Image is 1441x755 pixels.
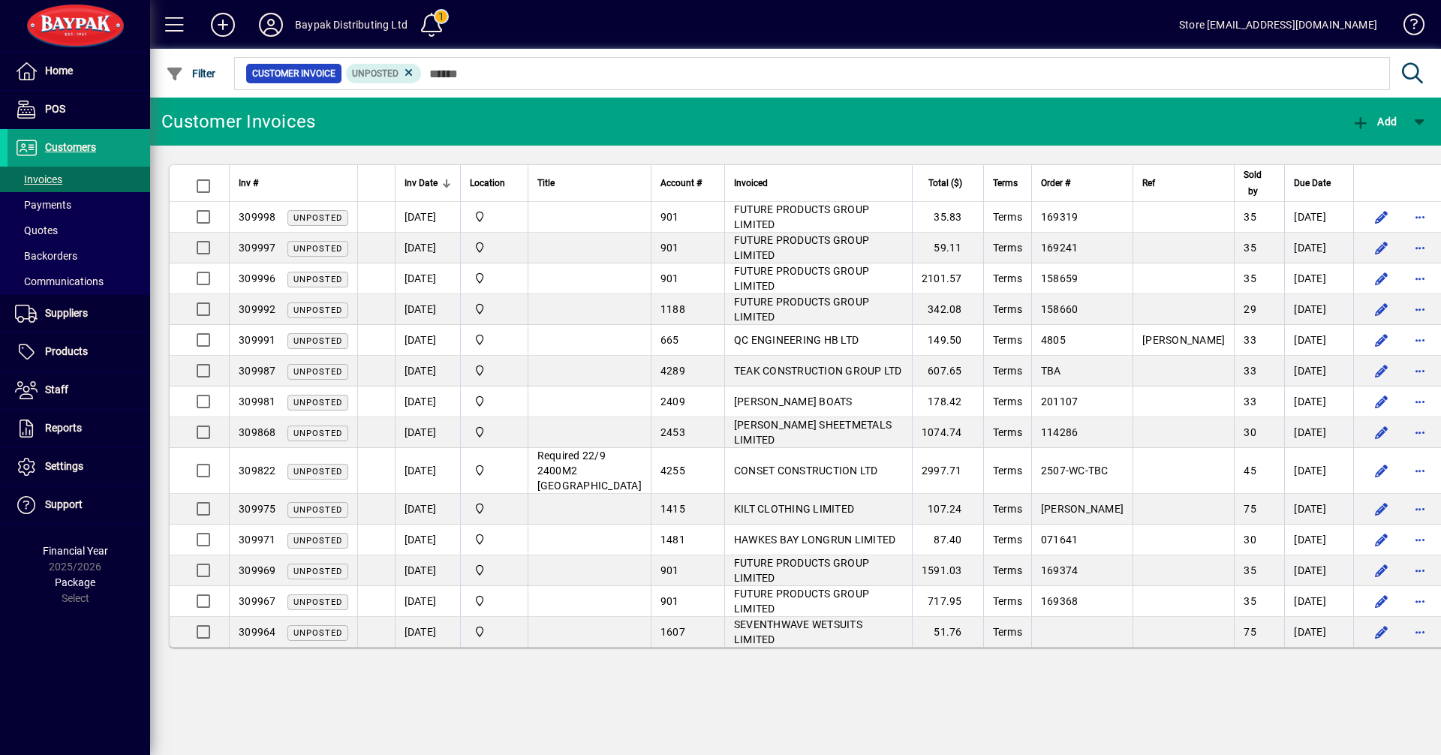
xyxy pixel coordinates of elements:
[660,503,685,515] span: 1415
[993,626,1022,638] span: Terms
[1408,390,1432,414] button: More options
[1244,272,1256,284] span: 35
[239,503,276,515] span: 309975
[1284,448,1353,494] td: [DATE]
[1244,303,1256,315] span: 29
[912,356,983,387] td: 607.65
[395,325,460,356] td: [DATE]
[1408,266,1432,290] button: More options
[470,624,519,640] span: Baypak - Onekawa
[734,618,862,645] span: SEVENTHWAVE WETSUITS LIMITED
[1369,359,1393,383] button: Edit
[1244,396,1256,408] span: 33
[1142,175,1155,191] span: Ref
[993,503,1022,515] span: Terms
[45,384,68,396] span: Staff
[293,597,342,607] span: Unposted
[1041,175,1070,191] span: Order #
[293,244,342,254] span: Unposted
[1408,205,1432,229] button: More options
[1408,497,1432,521] button: More options
[293,536,342,546] span: Unposted
[660,272,679,284] span: 901
[8,295,150,332] a: Suppliers
[912,263,983,294] td: 2101.57
[1041,365,1061,377] span: TBA
[1284,325,1353,356] td: [DATE]
[734,296,869,323] span: FUTURE PRODUCTS GROUP LIMITED
[45,460,83,472] span: Settings
[239,564,276,576] span: 309969
[1352,116,1397,128] span: Add
[252,66,335,81] span: Customer Invoice
[166,68,216,80] span: Filter
[470,209,519,225] span: Baypak - Onekawa
[1369,236,1393,260] button: Edit
[660,334,679,346] span: 665
[1369,589,1393,613] button: Edit
[293,467,342,477] span: Unposted
[1348,108,1400,135] button: Add
[1244,503,1256,515] span: 75
[734,396,853,408] span: [PERSON_NAME] BOATS
[45,141,96,153] span: Customers
[8,333,150,371] a: Products
[1284,387,1353,417] td: [DATE]
[8,218,150,243] a: Quotes
[395,448,460,494] td: [DATE]
[993,211,1022,223] span: Terms
[1408,328,1432,352] button: More options
[45,65,73,77] span: Home
[247,11,295,38] button: Profile
[1041,534,1078,546] span: 071641
[395,417,460,448] td: [DATE]
[660,175,715,191] div: Account #
[1041,211,1078,223] span: 169319
[1284,617,1353,647] td: [DATE]
[8,53,150,90] a: Home
[1244,242,1256,254] span: 35
[993,465,1022,477] span: Terms
[346,64,422,83] mat-chip: Customer Invoice Status: Unposted
[1294,175,1331,191] span: Due Date
[8,371,150,409] a: Staff
[993,426,1022,438] span: Terms
[470,301,519,317] span: Baypak - Onekawa
[1284,417,1353,448] td: [DATE]
[734,503,854,515] span: KILT CLOTHING LIMITED
[239,365,276,377] span: 309987
[239,595,276,607] span: 309967
[1408,359,1432,383] button: More options
[1041,595,1078,607] span: 169368
[1041,465,1109,477] span: 2507-WC-TBC
[993,534,1022,546] span: Terms
[660,564,679,576] span: 901
[1041,272,1078,284] span: 158659
[1284,494,1353,525] td: [DATE]
[912,555,983,586] td: 1591.03
[1244,595,1256,607] span: 35
[293,367,342,377] span: Unposted
[1244,465,1256,477] span: 45
[912,202,983,233] td: 35.83
[1369,297,1393,321] button: Edit
[1179,13,1377,37] div: Store [EMAIL_ADDRESS][DOMAIN_NAME]
[1244,564,1256,576] span: 35
[1284,586,1353,617] td: [DATE]
[1408,528,1432,552] button: More options
[470,531,519,548] span: Baypak - Onekawa
[405,175,451,191] div: Inv Date
[734,557,869,584] span: FUTURE PRODUCTS GROUP LIMITED
[15,275,104,287] span: Communications
[993,396,1022,408] span: Terms
[395,525,460,555] td: [DATE]
[660,396,685,408] span: 2409
[15,173,62,185] span: Invoices
[8,269,150,294] a: Communications
[734,334,859,346] span: QC ENGINEERING HB LTD
[1408,297,1432,321] button: More options
[1369,420,1393,444] button: Edit
[239,175,348,191] div: Inv #
[1408,558,1432,582] button: More options
[993,175,1018,191] span: Terms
